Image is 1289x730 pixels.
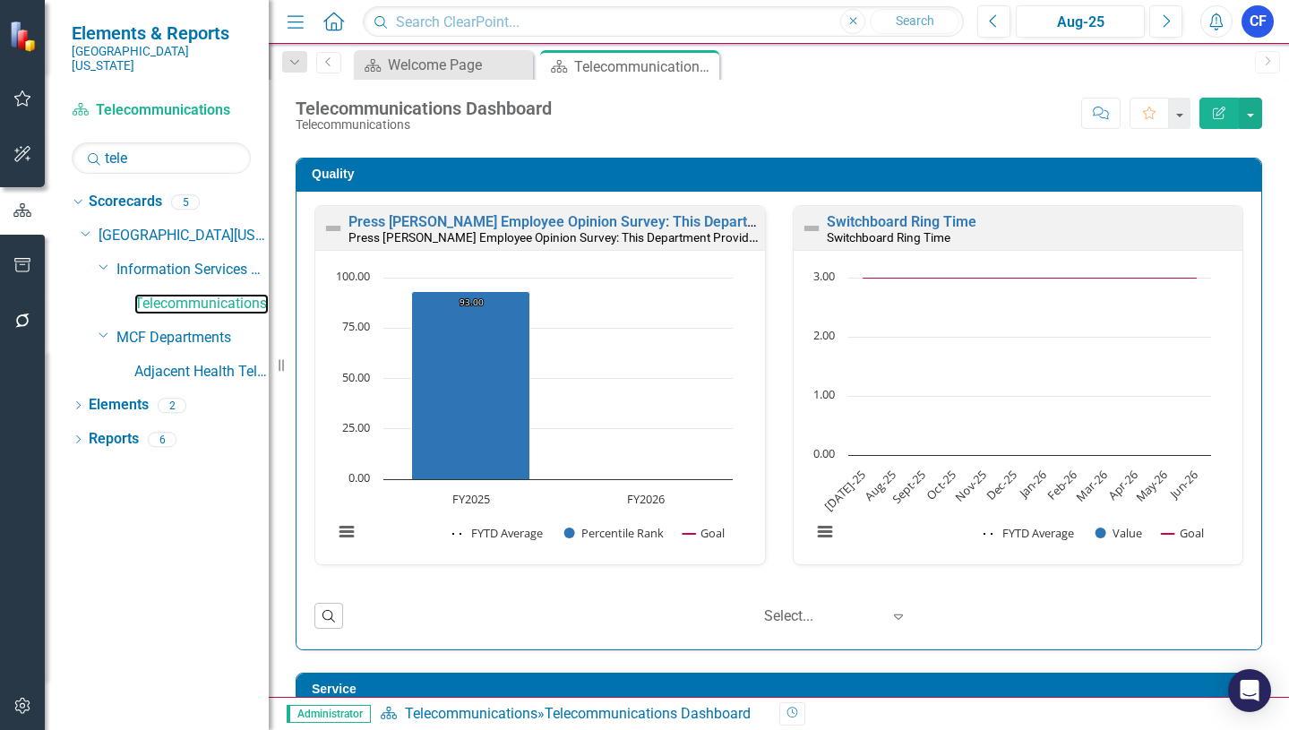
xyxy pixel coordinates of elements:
[813,268,835,284] text: 3.00
[812,520,838,545] button: View chart menu, Chart
[452,525,545,541] button: Show FYTD Average
[158,398,186,413] div: 2
[89,395,149,416] a: Elements
[324,269,756,560] div: Chart. Highcharts interactive chart.
[889,467,929,507] text: Sept-25
[358,54,528,76] a: Welcome Page
[89,429,139,450] a: Reports
[312,167,1252,181] h3: Quality
[859,274,1199,281] g: Goal, series 3 of 3. Line with 12 data points.
[334,520,359,545] button: View chart menu, Chart
[134,362,269,382] a: Adjacent Health Tele-Neurology (Contracted Service)
[1022,12,1139,33] div: Aug-25
[348,469,370,485] text: 0.00
[861,467,898,504] text: Aug-25
[1242,5,1274,38] button: CF
[813,386,835,402] text: 1.00
[627,491,665,507] text: FY2026
[342,369,370,385] text: 50.00
[72,22,251,44] span: Elements & Reports
[312,683,1252,696] h3: Service
[116,328,269,348] a: MCF Departments
[363,6,964,38] input: Search ClearPoint...
[1016,5,1145,38] button: Aug-25
[348,213,1067,230] a: Press [PERSON_NAME] Employee Opinion Survey: This Department Provides High Quality Care & Service...
[9,20,40,51] img: ClearPoint Strategy
[412,291,530,479] path: FY2025, 93. Percentile Rank.
[72,142,251,174] input: Search Below...
[574,56,715,78] div: Telecommunications Dashboard
[89,192,162,212] a: Scorecards
[923,467,958,502] text: Oct-25
[388,54,528,76] div: Welcome Page
[380,704,766,725] div: »
[324,269,742,560] svg: Interactive chart
[1043,467,1079,503] text: Feb-26
[452,491,490,507] text: FY2025
[1162,525,1204,541] button: Show Goal
[870,9,959,34] button: Search
[801,218,822,239] img: Not Defined
[412,278,647,480] g: Percentile Rank, series 2 of 3. Bar series with 2 bars.
[545,705,751,722] div: Telecommunications Dashboard
[1096,525,1142,541] button: Show Value
[72,100,251,121] a: Telecommunications
[336,268,370,284] text: 100.00
[803,269,1234,560] div: Chart. Highcharts interactive chart.
[342,419,370,435] text: 25.00
[1228,669,1271,712] div: Open Intercom Messenger
[1104,467,1139,502] text: Apr-26
[1072,467,1110,504] text: Mar-26
[314,205,766,565] div: Double-Click to Edit
[827,230,950,245] small: Switchboard Ring Time
[1164,467,1200,502] text: Jun-26
[564,525,665,541] button: Show Percentile Rank
[803,269,1220,560] svg: Interactive chart
[99,226,269,246] a: [GEOGRAPHIC_DATA][US_STATE]
[287,705,371,723] span: Administrator
[342,318,370,334] text: 75.00
[813,445,835,461] text: 0.00
[460,296,484,308] text: 93.00
[813,327,835,343] text: 2.00
[322,218,344,239] img: Not Defined
[951,467,989,504] text: Nov-25
[171,194,200,210] div: 5
[148,432,176,447] div: 6
[793,205,1244,565] div: Double-Click to Edit
[983,467,1019,503] text: Dec-25
[134,294,269,314] a: Telecommunications
[683,525,725,541] button: Show Goal
[348,228,907,245] small: Press [PERSON_NAME] Employee Opinion Survey: This Department Provides High Quality Care & Service
[72,44,251,73] small: [GEOGRAPHIC_DATA][US_STATE]
[827,213,976,230] a: Switchboard Ring Time
[468,288,475,296] g: FYTD Average, series 1 of 3. Line with 2 data points.
[116,260,269,280] a: Information Services Team
[821,467,868,514] text: [DATE]-25
[296,99,552,118] div: Telecommunications Dashboard
[405,705,537,722] a: Telecommunications
[1131,467,1170,505] text: May-26
[1014,467,1050,502] text: Jan-26
[296,118,552,132] div: Telecommunications
[984,525,1076,541] button: Show FYTD Average
[896,13,934,28] span: Search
